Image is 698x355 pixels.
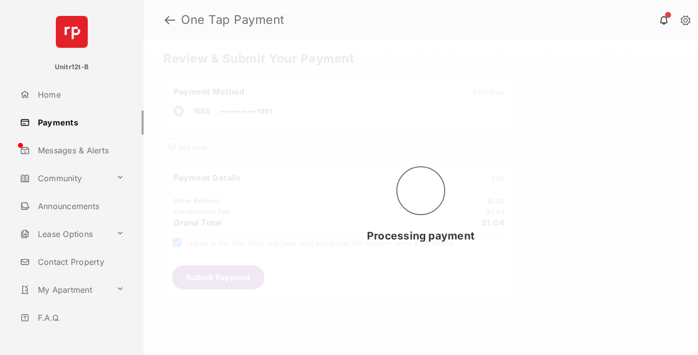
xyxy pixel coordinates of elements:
[16,111,144,134] a: Payments
[16,222,112,246] a: Lease Options
[181,14,285,26] strong: One Tap Payment
[16,166,112,190] a: Community
[16,306,144,330] a: F.A.Q.
[55,62,89,72] p: Unitr12t-B
[56,16,88,48] img: svg+xml;base64,PHN2ZyB4bWxucz0iaHR0cDovL3d3dy53My5vcmcvMjAwMC9zdmciIHdpZHRoPSI2NCIgaGVpZ2h0PSI2NC...
[16,278,112,302] a: My Apartment
[367,230,475,242] span: Processing payment
[16,194,144,218] a: Announcements
[16,250,144,274] a: Contact Property
[16,83,144,107] a: Home
[16,138,144,162] a: Messages & Alerts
